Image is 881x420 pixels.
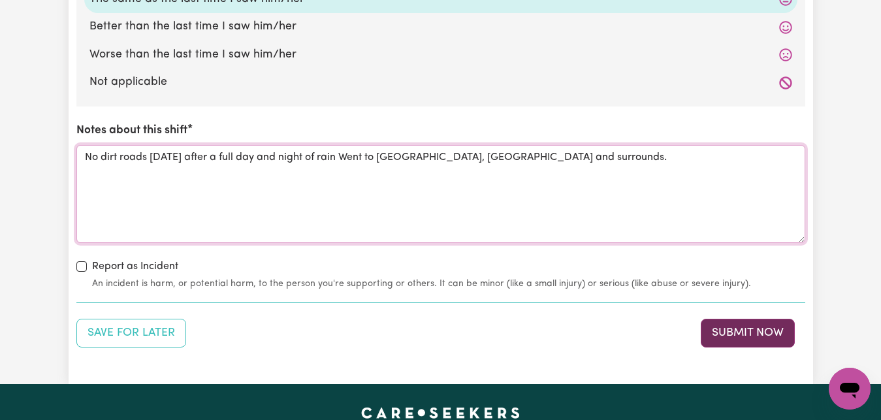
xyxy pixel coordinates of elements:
label: Not applicable [89,74,792,91]
label: Report as Incident [92,259,178,274]
button: Submit your job report [701,319,795,347]
button: Save your job report [76,319,186,347]
small: An incident is harm, or potential harm, to the person you're supporting or others. It can be mino... [92,277,805,291]
a: Careseekers home page [361,408,520,418]
label: Notes about this shift [76,122,187,139]
iframe: Button to launch messaging window [829,368,871,410]
textarea: No dirt roads [DATE] after a full day and night of rain Went to [GEOGRAPHIC_DATA], [GEOGRAPHIC_DA... [76,145,805,243]
label: Better than the last time I saw him/her [89,18,792,35]
label: Worse than the last time I saw him/her [89,46,792,63]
